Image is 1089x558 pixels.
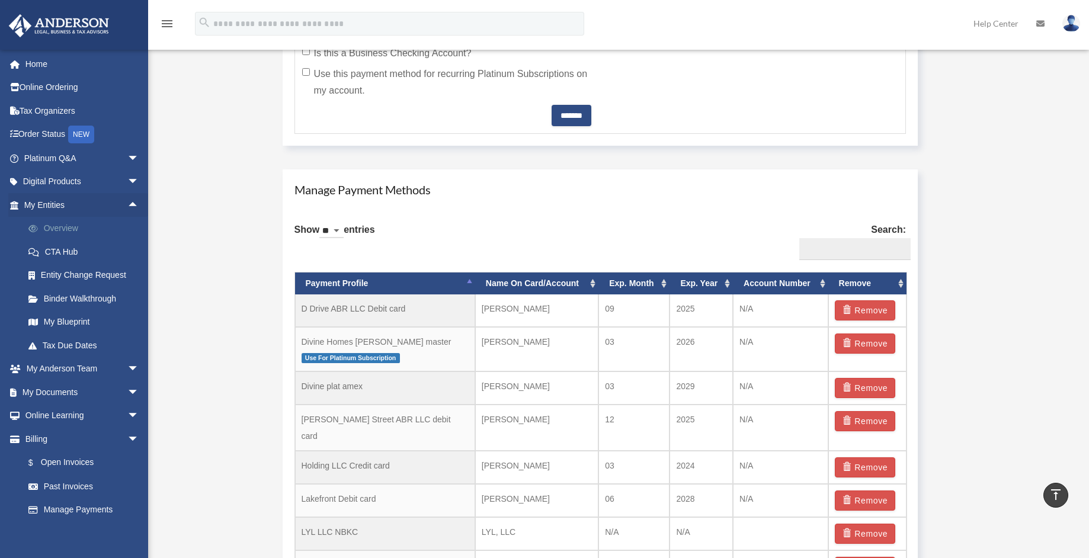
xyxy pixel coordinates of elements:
td: [PERSON_NAME] Street ABR LLC debit card [295,405,475,451]
span: $ [35,456,41,470]
td: [PERSON_NAME] [475,405,598,451]
span: arrow_drop_down [127,380,151,405]
span: arrow_drop_down [127,146,151,171]
a: Entity Change Request [17,264,157,287]
a: Manage Payments [17,498,151,522]
th: Payment Profile: activate to sort column descending [295,272,475,294]
td: 03 [598,327,670,371]
th: Exp. Month: activate to sort column ascending [598,272,670,294]
td: 2029 [670,371,733,405]
td: D Drive ABR LLC Debit card [295,294,475,327]
label: Use this payment method for recurring Platinum Subscriptions on my account. [302,66,591,99]
button: Remove [835,378,896,398]
td: N/A [733,405,828,451]
span: arrow_drop_down [127,357,151,381]
th: Name On Card/Account: activate to sort column ascending [475,272,598,294]
a: My Entitiesarrow_drop_up [8,193,157,217]
td: [PERSON_NAME] [475,451,598,484]
td: 12 [598,405,670,451]
i: vertical_align_top [1049,488,1063,502]
i: search [198,16,211,29]
img: User Pic [1062,15,1080,32]
td: 2025 [670,405,733,451]
td: 2026 [670,327,733,371]
a: vertical_align_top [1043,483,1068,508]
td: Divine Homes [PERSON_NAME] master [295,327,475,371]
a: Past Invoices [17,474,157,498]
label: Show entries [294,222,375,250]
a: Digital Productsarrow_drop_down [8,170,157,194]
td: 2025 [670,294,733,327]
a: Tax Organizers [8,99,157,123]
td: 2028 [670,484,733,517]
a: My Anderson Teamarrow_drop_down [8,357,157,381]
td: [PERSON_NAME] [475,484,598,517]
td: 03 [598,371,670,405]
td: [PERSON_NAME] [475,371,598,405]
select: Showentries [319,225,344,238]
td: [PERSON_NAME] [475,327,598,371]
a: Platinum Q&Aarrow_drop_down [8,146,157,170]
a: $Open Invoices [17,451,157,475]
td: Divine plat amex [295,371,475,405]
td: N/A [733,451,828,484]
td: 06 [598,484,670,517]
i: menu [160,17,174,31]
td: LYL LLC NBKC [295,517,475,550]
button: Remove [835,524,896,544]
label: Is this a Business Checking Account? [302,45,591,62]
td: LYL, LLC [475,517,598,550]
a: My Blueprint [17,310,157,334]
a: Online Learningarrow_drop_down [8,404,157,428]
input: Use this payment method for recurring Platinum Subscriptions on my account. [302,68,310,76]
td: N/A [733,484,828,517]
th: Remove: activate to sort column ascending [828,272,907,294]
button: Remove [835,411,896,431]
h4: Manage Payment Methods [294,181,907,198]
a: Tax Due Dates [17,333,157,357]
a: My Documentsarrow_drop_down [8,380,157,404]
a: menu [160,21,174,31]
td: N/A [670,517,733,550]
a: Home [8,52,157,76]
span: arrow_drop_down [127,170,151,194]
div: NEW [68,126,94,143]
a: Binder Walkthrough [17,287,157,310]
td: N/A [733,371,828,405]
a: Online Ordering [8,76,157,100]
label: Search: [795,222,906,261]
td: Holding LLC Credit card [295,451,475,484]
a: Billingarrow_drop_down [8,427,157,451]
td: N/A [733,294,828,327]
td: N/A [733,327,828,371]
img: Anderson Advisors Platinum Portal [5,14,113,37]
button: Remove [835,490,896,511]
button: Remove [835,300,896,320]
td: [PERSON_NAME] [475,294,598,327]
td: 2024 [670,451,733,484]
td: 03 [598,451,670,484]
input: Is this a Business Checking Account? [302,47,310,55]
a: Order StatusNEW [8,123,157,147]
button: Remove [835,333,896,354]
span: arrow_drop_down [127,427,151,451]
span: arrow_drop_down [127,404,151,428]
th: Exp. Year: activate to sort column ascending [670,272,733,294]
a: CTA Hub [17,240,157,264]
button: Remove [835,457,896,477]
th: Account Number: activate to sort column ascending [733,272,828,294]
input: Search: [799,238,911,261]
span: arrow_drop_up [127,193,151,217]
td: Lakefront Debit card [295,484,475,517]
a: Overview [17,217,157,240]
td: N/A [598,517,670,550]
span: Use For Platinum Subscription [302,353,400,363]
td: 09 [598,294,670,327]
